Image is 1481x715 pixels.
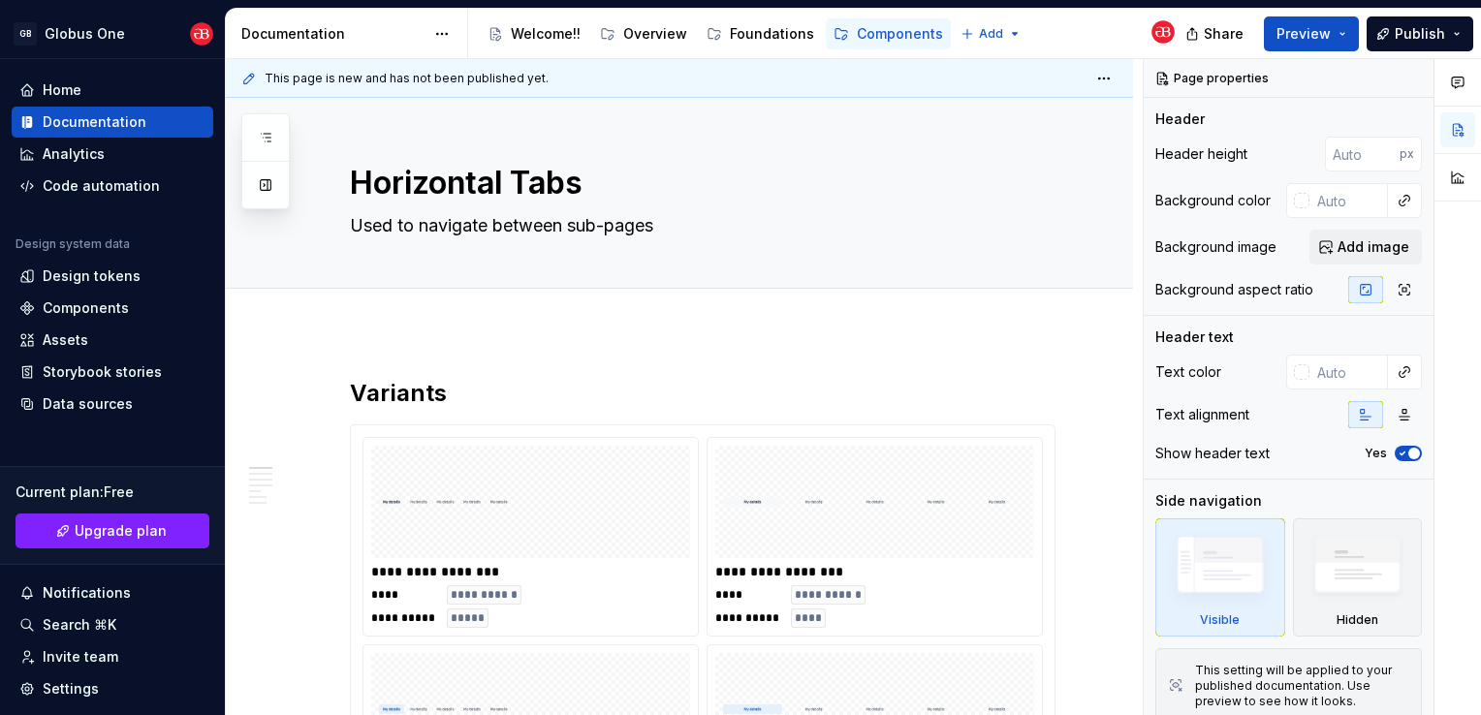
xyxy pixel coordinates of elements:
a: Components [826,18,951,49]
div: Header text [1155,327,1234,347]
button: Preview [1264,16,1359,51]
div: Background color [1155,191,1271,210]
a: Documentation [12,107,213,138]
button: Search ⌘K [12,609,213,640]
div: Components [43,298,129,318]
img: Globus Bank UX Team [190,22,213,46]
a: Upgrade plan [16,513,209,548]
button: Add image [1309,230,1422,264]
div: Data sources [43,394,133,414]
div: Text color [1155,362,1221,382]
div: Visible [1200,612,1240,628]
div: Visible [1155,518,1285,637]
div: Search ⌘K [43,615,116,635]
div: Assets [43,330,88,350]
span: Preview [1276,24,1331,44]
div: Storybook stories [43,362,162,382]
button: Share [1176,16,1256,51]
div: Design system data [16,236,130,252]
textarea: Horizontal Tabs [346,160,1052,206]
a: Overview [592,18,695,49]
a: Settings [12,673,213,704]
span: This page is new and has not been published yet. [265,71,549,86]
a: Storybook stories [12,357,213,388]
div: Show header text [1155,444,1270,463]
div: Background image [1155,237,1276,257]
div: Hidden [1293,518,1423,637]
div: Settings [43,679,99,699]
div: Background aspect ratio [1155,280,1313,299]
div: GB [14,22,37,46]
div: Components [857,24,943,44]
a: Welcome!! [480,18,588,49]
button: Notifications [12,577,213,608]
div: Design tokens [43,266,141,286]
div: Globus One [45,24,125,44]
a: Analytics [12,139,213,170]
a: Data sources [12,389,213,420]
div: Hidden [1337,612,1378,628]
div: Current plan : Free [16,482,209,502]
a: Code automation [12,171,213,202]
img: Globus Bank UX Team [1151,20,1175,44]
div: Text alignment [1155,405,1249,424]
a: Home [12,75,213,106]
button: GBGlobus OneGlobus Bank UX Team [4,13,221,54]
div: Foundations [730,24,814,44]
div: Analytics [43,144,105,164]
a: Foundations [699,18,822,49]
button: Add [955,20,1027,47]
h2: Variants [350,378,1056,409]
a: Design tokens [12,261,213,292]
span: Add [979,26,1003,42]
div: Documentation [43,112,146,132]
span: Upgrade plan [75,521,167,541]
div: Overview [623,24,687,44]
span: Share [1204,24,1244,44]
input: Auto [1309,183,1388,218]
div: This setting will be applied to your published documentation. Use preview to see how it looks. [1195,663,1409,709]
div: Side navigation [1155,491,1262,511]
div: Header height [1155,144,1247,164]
div: Documentation [241,24,425,44]
a: Components [12,293,213,324]
div: Invite team [43,647,118,667]
div: Code automation [43,176,160,196]
input: Auto [1325,137,1400,171]
div: Welcome!! [511,24,581,44]
input: Auto [1309,355,1388,389]
textarea: Used to navigate between sub-pages [346,210,1052,241]
p: px [1400,146,1414,162]
label: Yes [1365,446,1387,461]
a: Invite team [12,641,213,672]
div: Home [43,80,81,100]
a: Assets [12,325,213,356]
div: Header [1155,109,1205,129]
span: Publish [1395,24,1445,44]
span: Add image [1338,237,1409,257]
div: Notifications [43,583,131,603]
div: Page tree [480,15,951,53]
button: Publish [1367,16,1473,51]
